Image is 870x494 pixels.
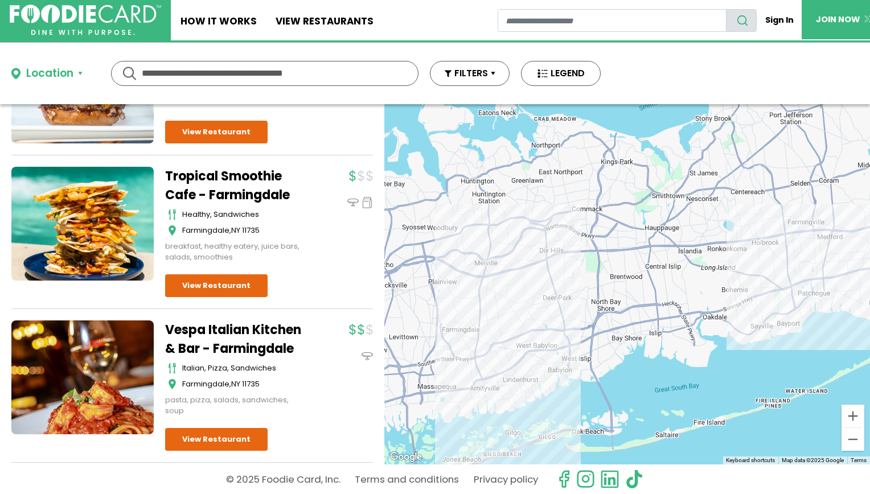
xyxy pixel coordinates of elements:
[165,394,307,417] div: pasta, pizza, salads, sandwiches, soup
[355,470,459,489] a: Terms and conditions
[362,197,373,208] img: pickup_icon.svg
[498,9,727,32] input: restaurant search
[757,9,802,31] a: Sign In
[26,65,73,82] div: Location
[726,9,757,32] button: search
[10,5,161,35] img: FoodieCard; Eat, Drink, Save, Donate
[182,378,307,390] div: ,
[600,470,619,489] img: linkedin.svg
[168,378,177,390] img: map_icon.svg
[430,61,510,86] button: FILTERS
[347,197,359,208] img: dinein_icon.svg
[182,225,307,236] div: ,
[242,225,260,236] span: 11735
[11,65,83,82] button: Location
[842,428,864,451] button: Zoom out
[242,378,260,389] span: 11735
[165,121,268,143] a: View Restaurant
[165,241,307,263] div: breakfast, healthy eatery, juice bars, salads, smoothies
[782,457,844,463] span: Map data ©2025 Google
[168,225,177,236] img: map_icon.svg
[168,209,177,220] img: cutlery_icon.svg
[165,274,268,297] a: View Restaurant
[851,457,867,463] a: Terms
[182,209,307,220] div: healthy, sandwiches
[231,378,240,389] span: NY
[182,225,229,236] span: Farmingdale
[842,405,864,427] button: Zoom in
[182,378,229,389] span: Farmingdale
[231,225,240,236] span: NY
[182,363,307,374] div: italian, pizza, sandwiches
[387,450,425,464] a: Open this area in Google Maps (opens a new window)
[168,363,177,374] img: cutlery_icon.svg
[726,456,775,464] button: Keyboard shortcuts
[625,470,644,489] img: tiktok.svg
[362,351,373,362] img: dinein_icon.svg
[226,470,340,489] p: © 2025 Foodie Card, Inc.
[165,320,307,358] a: Vespa Italian Kitchen & Bar - Farmingdale
[474,470,538,489] a: Privacy policy
[165,428,268,451] a: View Restaurant
[555,470,574,489] svg: check us out on facebook
[387,450,425,464] img: Google
[521,61,601,86] button: LEGEND
[165,167,307,204] a: Tropical Smoothie Cafe - Farmingdale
